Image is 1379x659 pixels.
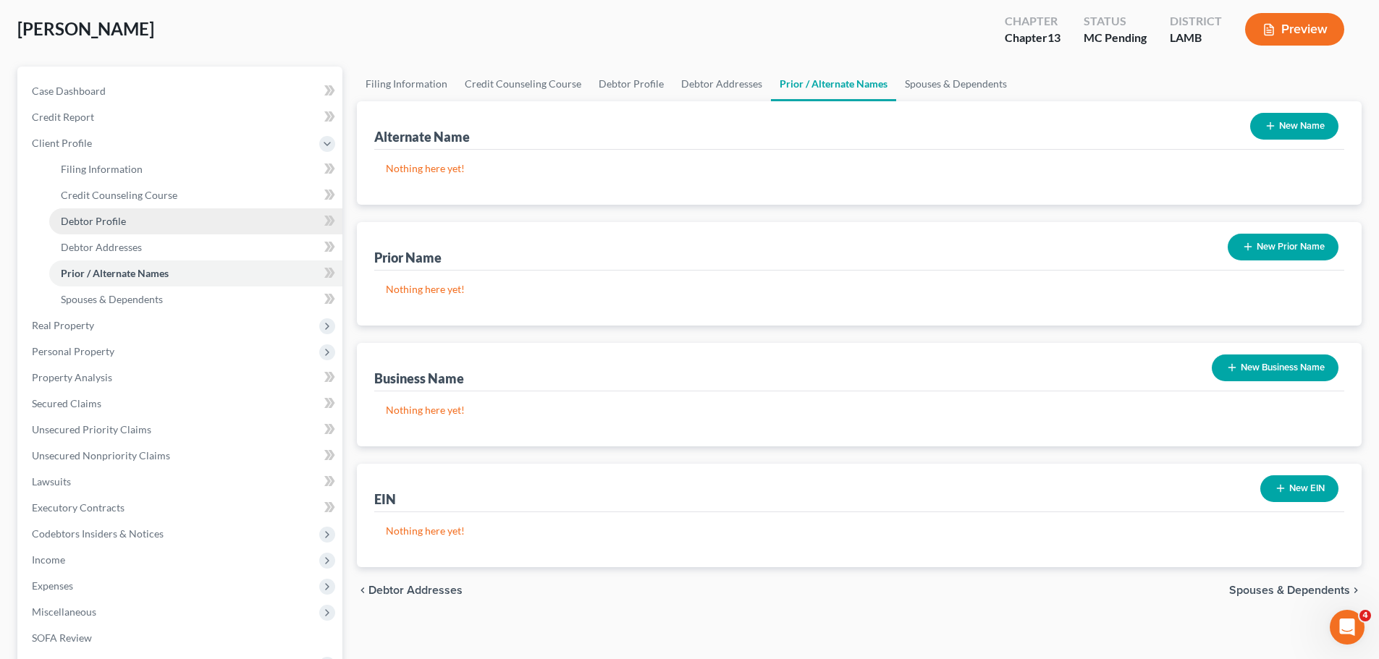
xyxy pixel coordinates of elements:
button: New Prior Name [1228,234,1338,260]
p: Nothing here yet! [386,282,1333,297]
a: Credit Counseling Course [49,182,342,208]
span: Debtor Addresses [368,584,463,596]
div: MC Pending [1084,30,1147,46]
span: SOFA Review [32,632,92,644]
span: Miscellaneous [32,605,96,618]
span: Debtor Addresses [61,241,142,253]
a: Debtor Addresses [672,67,771,101]
button: New Name [1250,113,1338,140]
button: New Business Name [1212,354,1338,381]
button: Preview [1245,13,1344,46]
div: Status [1084,13,1147,30]
span: Client Profile [32,137,92,149]
div: EIN [374,490,396,508]
span: 4 [1359,610,1371,621]
span: Real Property [32,319,94,331]
a: Filing Information [49,156,342,182]
a: Unsecured Nonpriority Claims [20,443,342,469]
a: Credit Report [20,104,342,130]
span: Unsecured Nonpriority Claims [32,449,170,462]
span: Spouses & Dependents [61,293,163,305]
a: Debtor Profile [49,208,342,234]
a: Spouses & Dependents [896,67,1016,101]
a: Unsecured Priority Claims [20,417,342,443]
button: chevron_left Debtor Addresses [357,584,463,596]
button: Spouses & Dependents chevron_right [1229,584,1362,596]
a: Filing Information [357,67,456,101]
div: Business Name [374,370,464,387]
span: Filing Information [61,163,143,175]
a: SOFA Review [20,625,342,651]
span: Executory Contracts [32,501,125,514]
span: Case Dashboard [32,85,106,97]
div: Prior Name [374,249,442,266]
span: Secured Claims [32,397,101,409]
i: chevron_left [357,584,368,596]
div: Chapter [1005,13,1060,30]
a: Spouses & Dependents [49,286,342,313]
a: Prior / Alternate Names [49,260,342,286]
span: Personal Property [32,345,114,357]
a: Lawsuits [20,469,342,495]
span: Expenses [32,579,73,592]
a: Debtor Profile [590,67,672,101]
span: Property Analysis [32,371,112,383]
iframe: Intercom live chat [1330,610,1365,645]
a: Credit Counseling Course [456,67,590,101]
p: Nothing here yet! [386,403,1333,417]
span: 13 [1047,30,1060,44]
a: Prior / Alternate Names [771,67,896,101]
i: chevron_right [1350,584,1362,596]
div: Alternate Name [374,128,470,145]
a: Executory Contracts [20,495,342,521]
a: Case Dashboard [20,78,342,104]
div: LAMB [1170,30,1222,46]
span: [PERSON_NAME] [17,18,154,39]
div: Chapter [1005,30,1060,46]
span: Debtor Profile [61,215,126,227]
span: Lawsuits [32,475,71,488]
div: District [1170,13,1222,30]
a: Debtor Addresses [49,234,342,260]
span: Spouses & Dependents [1229,584,1350,596]
button: New EIN [1260,475,1338,502]
span: Prior / Alternate Names [61,267,169,279]
p: Nothing here yet! [386,524,1333,538]
span: Credit Report [32,111,94,123]
span: Codebtors Insiders & Notices [32,527,164,540]
span: Unsecured Priority Claims [32,423,151,435]
p: Nothing here yet! [386,161,1333,176]
a: Secured Claims [20,391,342,417]
a: Property Analysis [20,365,342,391]
span: Credit Counseling Course [61,189,177,201]
span: Income [32,553,65,566]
